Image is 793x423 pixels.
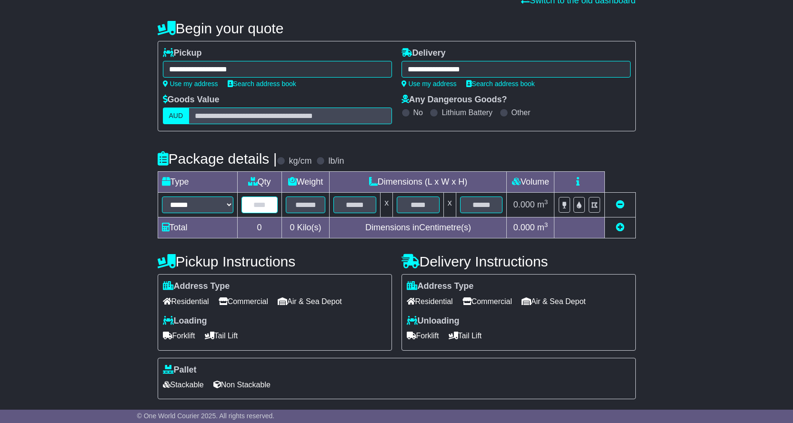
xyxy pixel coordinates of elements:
a: Remove this item [616,200,624,209]
a: Search address book [228,80,296,88]
td: 0 [237,217,281,238]
label: Other [512,108,531,117]
span: Residential [407,294,453,309]
label: No [413,108,423,117]
td: Dimensions in Centimetre(s) [330,217,507,238]
sup: 3 [544,198,548,206]
span: Stackable [163,377,204,392]
label: Pallet [163,365,197,375]
td: x [381,193,393,217]
a: Use my address [402,80,457,88]
span: Commercial [462,294,512,309]
span: Forklift [163,328,195,343]
label: lb/in [328,156,344,167]
td: Weight [281,172,330,193]
span: m [537,223,548,232]
span: 0 [290,223,294,232]
label: Goods Value [163,95,220,105]
label: Any Dangerous Goods? [402,95,507,105]
h4: Delivery Instructions [402,254,636,269]
span: Air & Sea Depot [522,294,586,309]
span: m [537,200,548,209]
h4: Package details | [158,151,277,167]
h4: Pickup Instructions [158,254,392,269]
label: Address Type [407,281,474,292]
span: © One World Courier 2025. All rights reserved. [137,412,275,420]
label: Unloading [407,316,460,326]
span: Residential [163,294,209,309]
span: Tail Lift [205,328,238,343]
span: Tail Lift [449,328,482,343]
a: Use my address [163,80,218,88]
h4: Begin your quote [158,20,636,36]
label: kg/cm [289,156,311,167]
span: Air & Sea Depot [278,294,342,309]
label: Lithium Battery [442,108,492,117]
label: Address Type [163,281,230,292]
td: Qty [237,172,281,193]
td: x [443,193,456,217]
td: Kilo(s) [281,217,330,238]
sup: 3 [544,221,548,228]
label: Delivery [402,48,446,59]
label: AUD [163,108,190,124]
label: Pickup [163,48,202,59]
span: 0.000 [513,223,535,232]
label: Loading [163,316,207,326]
td: Total [158,217,237,238]
td: Type [158,172,237,193]
a: Search address book [466,80,535,88]
span: Commercial [219,294,268,309]
td: Dimensions (L x W x H) [330,172,507,193]
span: Forklift [407,328,439,343]
a: Add new item [616,223,624,232]
span: Non Stackable [213,377,271,392]
span: 0.000 [513,200,535,209]
td: Volume [507,172,554,193]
